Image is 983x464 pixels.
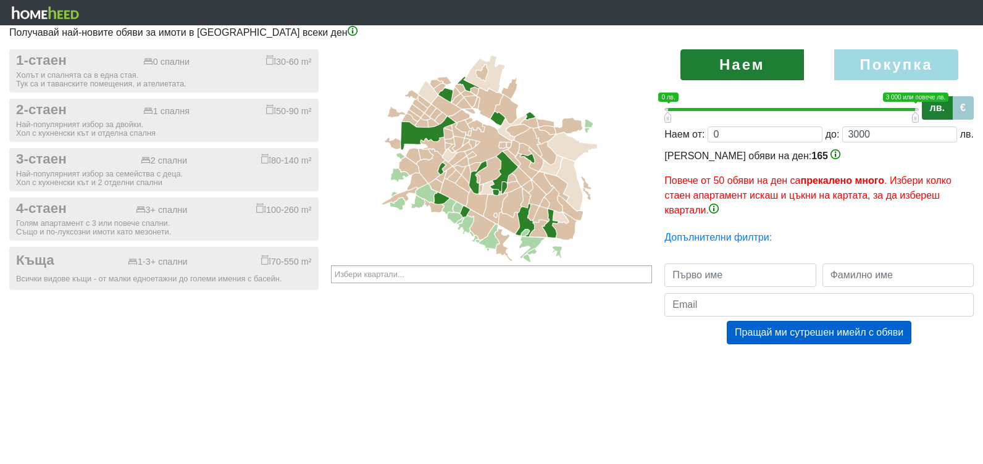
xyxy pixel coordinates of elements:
input: Email [664,293,974,317]
span: 2-стаен [16,102,67,118]
span: 4-стаен [16,201,67,217]
div: 100-260 m² [256,203,312,215]
div: 1 спалня [143,106,190,117]
a: Допълнителни филтри: [664,232,772,242]
div: лв. [960,127,974,142]
label: лв. [922,96,953,120]
div: Голям апартамент с 3 или повече спални. Също и по-луксозни имоти като мезонети. [16,219,312,236]
button: 1-стаен 0 спални 30-60 m² Холът и спалнята са в една стая.Тук са и таванските помещения, и ателие... [9,49,319,93]
img: info-3.png [348,26,358,36]
span: 165 [811,151,828,161]
span: 3 000 или повече лв. [883,93,948,102]
div: до: [826,127,840,142]
label: Покупка [834,49,958,80]
div: 3+ спални [136,205,188,215]
div: Всички видове къщи - от малки едноетажни до големи имения с басейн. [16,275,312,283]
p: Получавай най-новите обяви за имоти в [GEOGRAPHIC_DATA] всеки ден [9,25,974,40]
div: 30-60 m² [266,55,312,67]
div: Холът и спалнята са в една стая. Тук са и таванските помещения, и ателиетата. [16,71,312,88]
label: Наем [680,49,804,80]
span: 0 лв. [658,93,678,102]
button: Пращай ми сутрешен имейл с обяви [727,321,911,344]
div: Наем от: [664,127,705,142]
img: info-3.png [830,149,840,159]
div: 50-90 m² [266,104,312,117]
div: 70-550 m² [261,255,312,267]
img: info-3.png [709,204,719,213]
input: Фамилно име [822,263,974,287]
div: Най-популярният избор за семейства с деца. Хол с кухненски кът и 2 отделни спални [16,170,312,187]
div: Най-популярният избор за двойки. Хол с кухненски кът и отделна спалня [16,120,312,138]
span: 3-стаен [16,151,67,168]
button: Къща 1-3+ спални 70-550 m² Всички видове къщи - от малки едноетажни до големи имения с басейн. [9,247,319,290]
button: 3-стаен 2 спални 80-140 m² Най-популярният избор за семейства с деца.Хол с кухненски кът и 2 отде... [9,148,319,191]
div: 0 спални [143,57,190,67]
b: прекалено много [801,175,884,186]
input: Първо име [664,263,816,287]
p: Повече от 50 обяви на ден са . Избери колко стаен апартамент искаш и цъкни на картата, за да избе... [664,173,974,218]
div: 2 спални [141,155,187,166]
label: € [952,96,974,120]
div: 80-140 m² [261,154,312,166]
div: 1-3+ спални [128,257,188,267]
span: 1-стаен [16,52,67,69]
div: [PERSON_NAME] обяви на ден: [664,149,974,218]
button: 2-стаен 1 спалня 50-90 m² Най-популярният избор за двойки.Хол с кухненски кът и отделна спалня [9,99,319,142]
span: Къща [16,252,54,269]
button: 4-стаен 3+ спални 100-260 m² Голям апартамент с 3 или повече спални.Също и по-луксозни имоти като... [9,197,319,241]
